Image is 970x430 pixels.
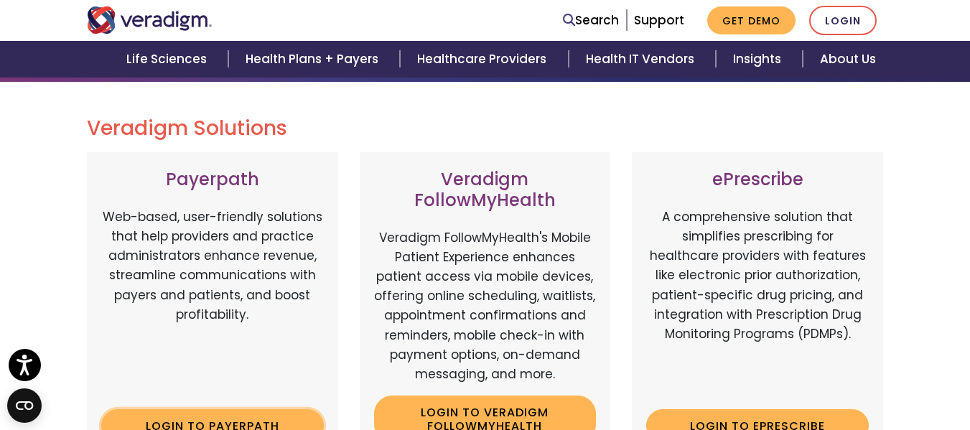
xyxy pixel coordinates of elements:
img: Veradigm logo [87,6,213,34]
h3: ePrescribe [646,169,869,190]
a: Support [634,11,684,29]
h3: Veradigm FollowMyHealth [374,169,597,211]
a: Health IT Vendors [569,41,716,78]
a: Healthcare Providers [400,41,568,78]
a: Login [809,6,877,35]
a: About Us [803,41,893,78]
h2: Veradigm Solutions [87,116,884,141]
a: Health Plans + Payers [228,41,400,78]
a: Insights [716,41,803,78]
p: A comprehensive solution that simplifies prescribing for healthcare providers with features like ... [646,207,869,398]
p: Veradigm FollowMyHealth's Mobile Patient Experience enhances patient access via mobile devices, o... [374,228,597,385]
button: Open CMP widget [7,388,42,423]
a: Search [563,11,619,30]
a: Get Demo [707,6,796,34]
h3: Payerpath [101,169,324,190]
p: Web-based, user-friendly solutions that help providers and practice administrators enhance revenu... [101,207,324,398]
a: Life Sciences [109,41,228,78]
